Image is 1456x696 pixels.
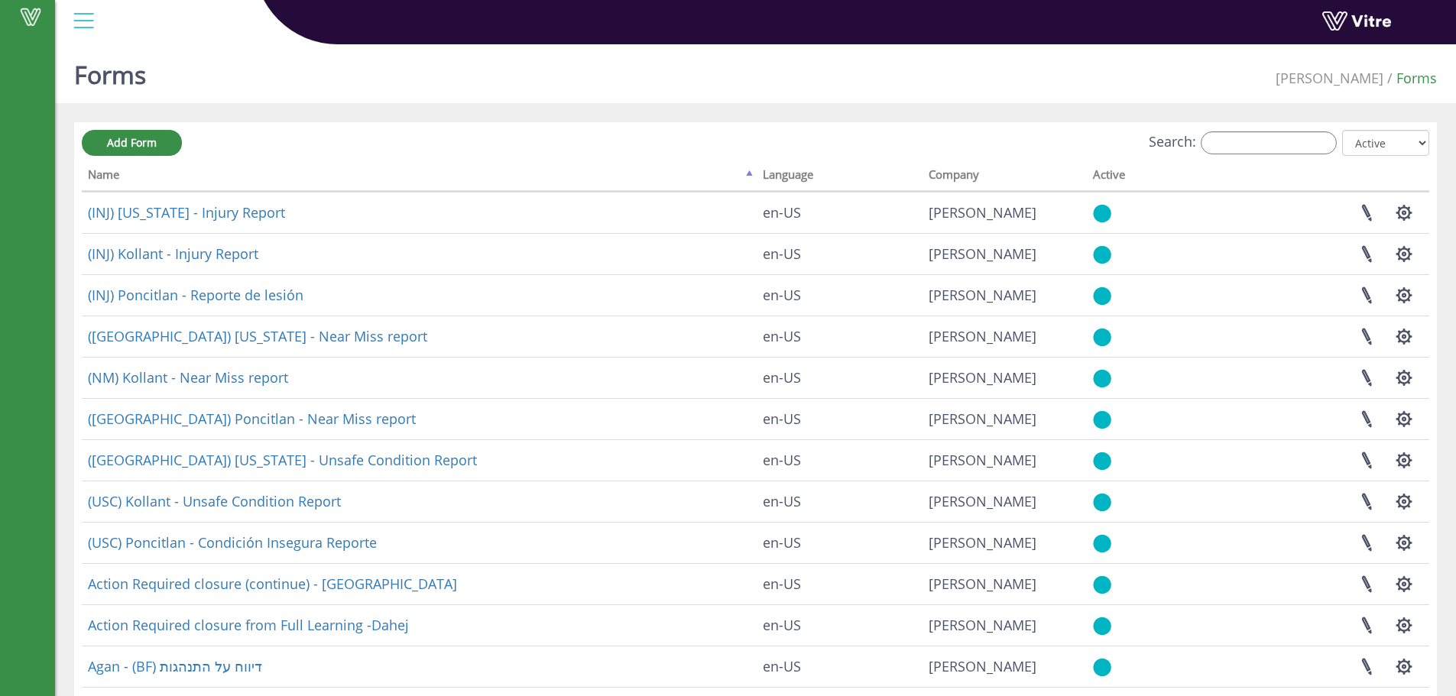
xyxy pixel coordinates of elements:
label: Search: [1149,131,1337,154]
th: Active [1087,163,1201,192]
td: en-US [757,563,923,604]
a: (INJ) [US_STATE] - Injury Report [88,203,285,222]
a: ([GEOGRAPHIC_DATA]) [US_STATE] - Near Miss report [88,327,427,345]
span: 379 [929,327,1036,345]
span: 379 [929,368,1036,387]
a: Action Required closure from Full Learning -Dahej [88,616,409,634]
span: 379 [929,492,1036,510]
img: yes [1093,452,1111,471]
span: 379 [929,657,1036,675]
a: (INJ) Kollant - Injury Report [88,244,258,263]
td: en-US [757,192,923,233]
img: yes [1093,245,1111,264]
span: 379 [929,286,1036,304]
a: Action Required closure (continue) - [GEOGRAPHIC_DATA] [88,575,457,593]
h1: Forms [74,38,146,103]
td: en-US [757,233,923,274]
input: Search: [1201,131,1337,154]
td: en-US [757,439,923,481]
span: 379 [929,244,1036,263]
a: Agan - (BF) דיווח על התנהגות [88,657,262,675]
td: en-US [757,274,923,316]
td: en-US [757,604,923,646]
span: 379 [929,533,1036,552]
img: yes [1093,658,1111,677]
span: 379 [929,203,1036,222]
span: 379 [1276,69,1383,87]
th: Name: activate to sort column descending [82,163,757,192]
a: (USC) Kollant - Unsafe Condition Report [88,492,341,510]
td: en-US [757,357,923,398]
td: en-US [757,316,923,357]
img: yes [1093,204,1111,223]
img: yes [1093,410,1111,429]
span: 379 [929,616,1036,634]
span: Add Form [107,135,157,150]
img: yes [1093,575,1111,594]
a: (USC) Poncitlan - Condición Insegura Reporte [88,533,377,552]
img: yes [1093,369,1111,388]
td: en-US [757,481,923,522]
th: Company [923,163,1087,192]
img: yes [1093,286,1111,306]
a: ([GEOGRAPHIC_DATA]) Poncitlan - Near Miss report [88,410,416,428]
img: yes [1093,328,1111,347]
a: ([GEOGRAPHIC_DATA]) [US_STATE] - Unsafe Condition Report [88,451,477,469]
li: Forms [1383,69,1437,89]
a: (NM) Kollant - Near Miss report [88,368,288,387]
span: 379 [929,410,1036,428]
img: yes [1093,617,1111,636]
span: 379 [929,451,1036,469]
a: Add Form [82,130,182,156]
td: en-US [757,522,923,563]
td: en-US [757,398,923,439]
img: yes [1093,534,1111,553]
img: yes [1093,493,1111,512]
td: en-US [757,646,923,687]
span: 379 [929,575,1036,593]
th: Language [757,163,923,192]
a: (INJ) Poncitlan - Reporte de lesión [88,286,303,304]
